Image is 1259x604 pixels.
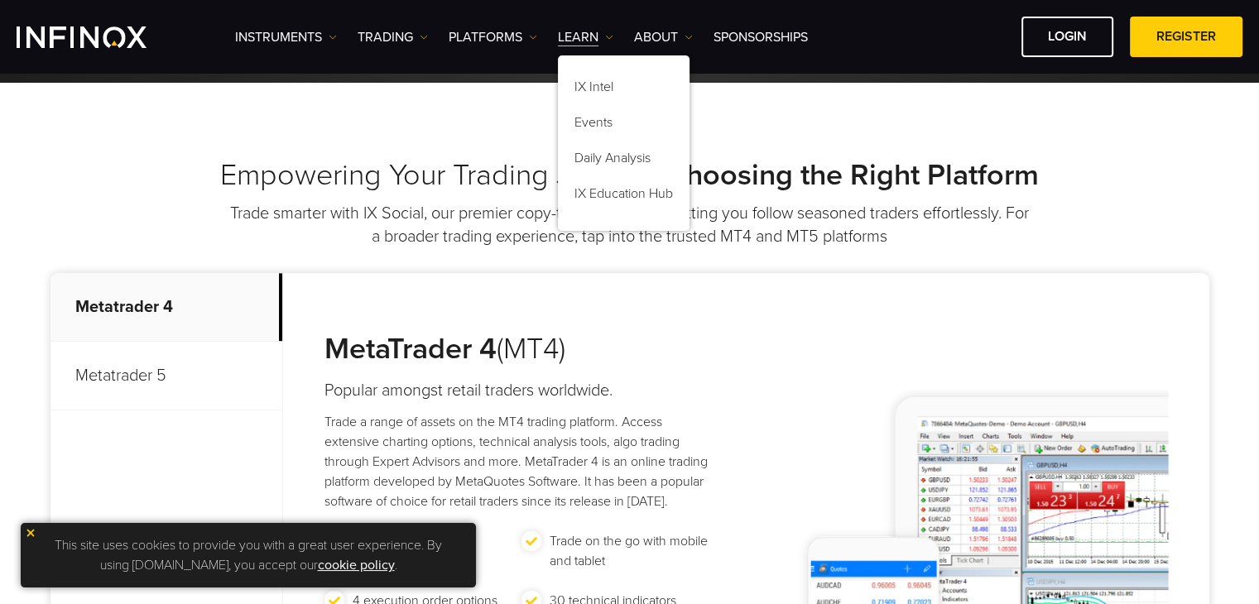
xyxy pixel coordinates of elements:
p: Metatrader 5 [50,342,282,410]
p: Trade a range of assets on the MT4 trading platform. Access extensive charting options, technical... [324,412,719,511]
strong: MetaTrader 4 [324,331,497,367]
p: Trade smarter with IX Social, our premier copy-trading platform, letting you follow seasoned trad... [228,202,1031,248]
strong: Choosing the Right Platform [666,157,1039,193]
a: REGISTER [1130,17,1242,57]
a: PLATFORMS [449,27,537,47]
p: Metatrader 4 [50,273,282,342]
h2: Empowering Your Trading Journey: [50,157,1209,194]
a: INFINOX Logo [17,26,185,48]
a: Daily Analysis [558,143,690,179]
p: This site uses cookies to provide you with a great user experience. By using [DOMAIN_NAME], you a... [29,531,468,579]
a: Instruments [235,27,337,47]
a: Events [558,108,690,143]
a: ABOUT [634,27,693,47]
h4: Popular amongst retail traders worldwide. [324,379,719,402]
a: IX Intel [558,72,690,108]
a: LOGIN [1021,17,1113,57]
a: TRADING [358,27,428,47]
a: SPONSORSHIPS [714,27,808,47]
a: cookie policy [318,557,395,573]
a: IX Education Hub [558,179,690,214]
p: Trade on the go with mobile and tablet [550,531,711,571]
a: Learn [558,27,613,47]
img: yellow close icon [25,527,36,539]
h3: (MT4) [324,331,719,367]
